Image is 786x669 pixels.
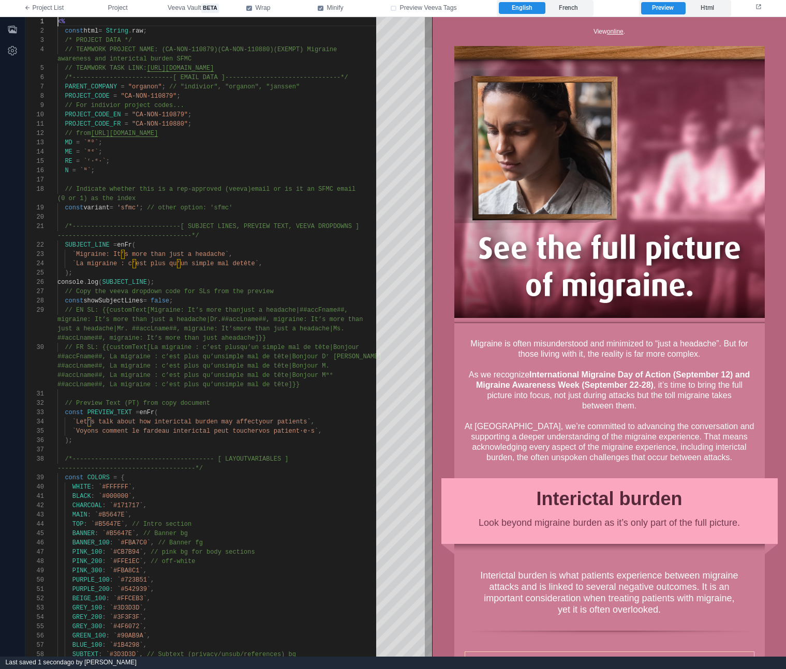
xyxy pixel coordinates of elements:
span: , [259,260,262,267]
div: 25 [25,268,44,278]
span: email or is it an SFMC email [251,186,355,193]
div: 54 [25,613,44,622]
span: `ᵐᵉ` [83,148,98,156]
label: Preview [641,2,685,14]
span: `#B5647E` [102,530,136,537]
span: : [110,586,113,593]
span: ##accFname##, La migraine : c’est plus qu’un [57,353,221,360]
span: (0 or 1) as the index [57,195,136,202]
span: : [102,642,106,649]
span: showSubjectLines [83,297,143,305]
span: SUBJECT_LINE [102,279,146,286]
div: 31 [25,389,44,399]
span: : [106,632,110,640]
span: Wrap [256,4,271,13]
span: GREY_200 [72,614,102,621]
span: `Let’s talk about how interictal burden may affect [72,418,259,425]
span: = [143,297,147,305]
span: ; [98,139,102,146]
span: , [139,651,143,658]
span: ( [98,279,102,286]
span: /* PROJECT DATA */ [65,37,132,44]
label: Html [686,2,730,14]
span: ); [147,279,154,286]
span: , [151,586,154,593]
span: , [143,623,147,630]
span: RE [65,158,72,165]
span: : [106,595,110,602]
span: : [102,614,106,621]
span: `#FFE1EC` [110,558,143,565]
span: just a headache|Mr. ##accLname##, migraine: It’s [57,325,236,332]
span: ME [65,148,72,156]
div: 53 [25,603,44,613]
span: = [125,120,128,128]
span: // pink bg for body sections [151,549,255,556]
div: 26 [25,278,44,287]
span: `#723B51` [117,576,151,584]
span: = [76,158,80,165]
span: GREY_300 [72,623,102,630]
div: 11 [25,119,44,129]
span: : [91,483,95,491]
span: `La migraine : c’est plus qu’un simple mal de [72,260,240,267]
div: 39 [25,473,44,482]
label: French [545,2,591,14]
span: : [102,558,106,565]
div: 29 [25,306,44,315]
span: simple mal de tête|Bonjour Dʳ [PERSON_NAME] [221,353,382,360]
span: `#3D3D3D` [106,651,140,658]
span: SUBTEXT [72,651,98,658]
span: your patients` [259,418,311,425]
span: MD [65,139,72,146]
div: 41 [25,492,44,501]
span: const [65,27,83,35]
div: 49 [25,566,44,575]
div: 6 [25,73,44,82]
div: 57 [25,641,44,650]
div: 10 [25,110,44,119]
div: 3 [25,36,44,45]
span: ; [139,204,143,211]
div: 8 [25,92,44,101]
div: 23 [25,250,44,259]
span: migraine: It’s more than just a headache|Dr. [57,316,221,323]
span: ; [91,167,95,174]
span: simple mal de tête]}} [221,381,300,388]
span: Veeva Vault [168,4,219,13]
div: 50 [25,575,44,585]
span: : [110,576,113,584]
div: 35 [25,427,44,436]
span: just a headache|##accFname##, [240,307,348,314]
span: ------------------------------------*/ [57,232,199,239]
span: const [65,297,83,305]
span: `#B5647E` [91,521,125,528]
span: , [132,493,136,500]
span: `#542939` [117,586,151,593]
span: , [151,576,154,584]
div: 4 [25,45,44,54]
span: // Indicate whether this is a rep-approved (veeva) [65,186,251,193]
span: ; [176,93,180,100]
span: : [102,604,106,612]
span: [URL][DOMAIN_NAME] [147,65,214,72]
div: 46 [25,538,44,548]
span: CHARCOAL [72,502,102,509]
span: // Preview Text (PT) from copy document [65,400,210,407]
span: // Banner fg [158,539,202,546]
span: = [110,204,113,211]
span: <% [57,18,65,25]
span: false [151,297,169,305]
span: { [121,474,124,481]
span: ##accLname##, La migraine : c’est plus qu’un [57,362,221,370]
div: 17 [25,175,44,185]
span: `#171717` [110,502,143,509]
span: PARENT_COMPANY [65,83,117,90]
span: : [102,549,106,556]
span: ( [154,409,158,416]
div: 1 [25,17,44,26]
span: enFr [117,241,132,249]
span: /*-------------------------------------- [ LAYOUT [65,455,247,463]
span: enFr [139,409,154,416]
